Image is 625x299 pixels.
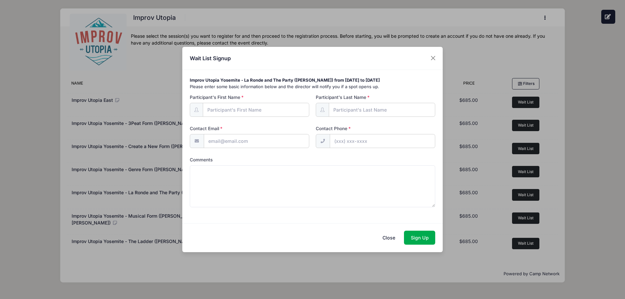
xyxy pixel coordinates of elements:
button: Close [427,52,439,64]
p: Please enter some basic information below and the director will notify you if a spot opens up. [190,84,436,90]
input: Participant's First Name [203,103,310,117]
label: Participant's First Name [190,94,244,101]
button: Sign Up [404,231,435,245]
input: (xxx) xxx-xxxx [330,134,435,148]
input: Participant's Last Name [329,103,436,117]
label: Comments [190,156,213,163]
input: email@email.com [204,134,309,148]
label: Contact Email [190,125,223,132]
div: Improv Utopia Yosemite - La Ronde and The Party ([PERSON_NAME]) from [DATE] to [DATE] [190,77,436,84]
h4: Wait List Signup [190,54,231,62]
label: Participant's Last Name [316,94,370,101]
label: Contact Phone [316,125,351,132]
button: Close [376,231,402,245]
